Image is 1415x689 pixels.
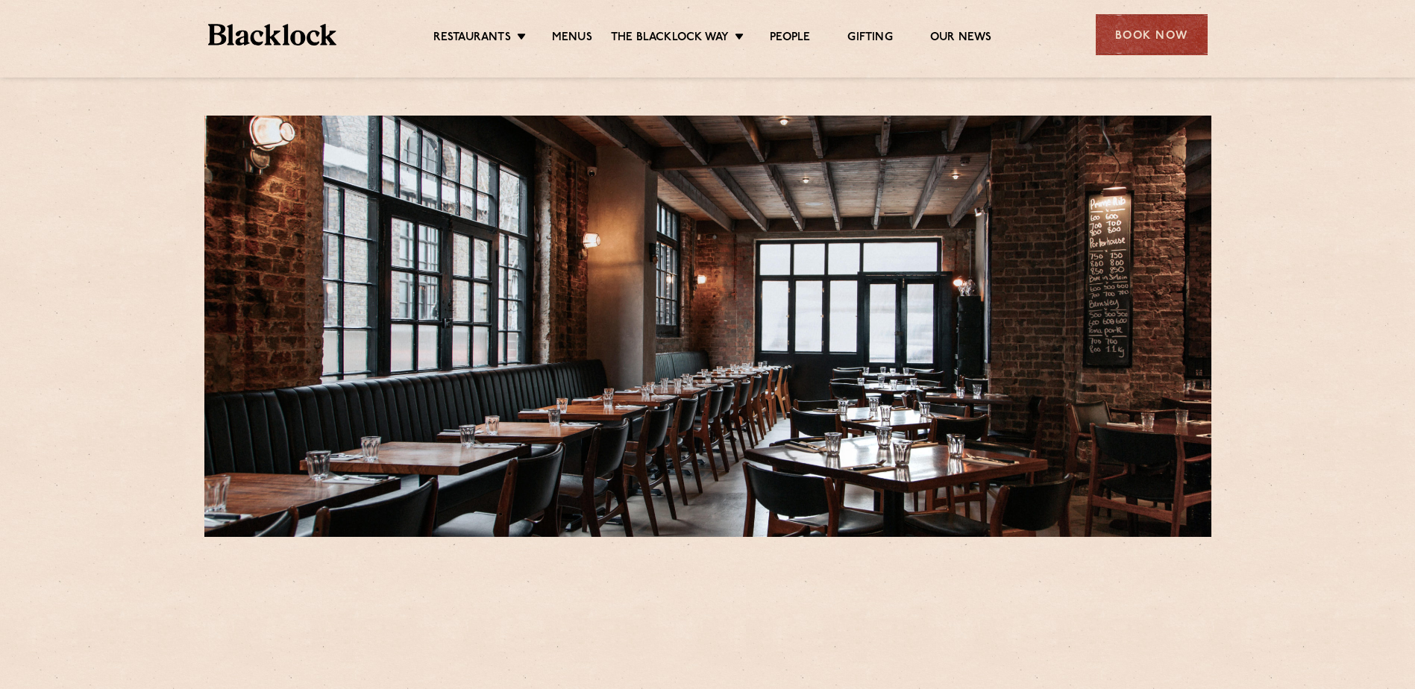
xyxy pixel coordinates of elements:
a: Menus [552,31,592,47]
a: People [770,31,810,47]
a: Gifting [847,31,892,47]
img: BL_Textured_Logo-footer-cropped.svg [208,24,337,45]
a: Restaurants [433,31,511,47]
a: Our News [930,31,992,47]
div: Book Now [1096,14,1208,55]
a: The Blacklock Way [611,31,729,47]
